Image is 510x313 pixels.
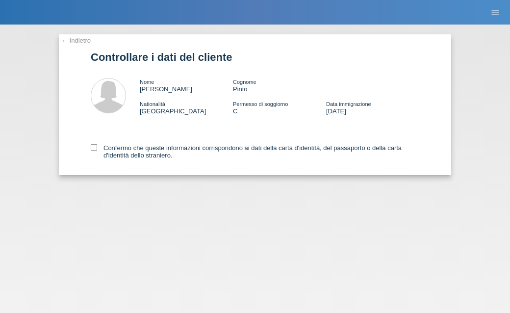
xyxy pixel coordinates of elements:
h1: Controllare i dati del cliente [91,51,419,63]
label: Confermo che queste informazioni corrispondono ai dati della carta d'identità, del passaporto o d... [91,144,419,159]
span: Nome [140,79,154,85]
div: C [233,100,326,115]
div: [DATE] [326,100,419,115]
div: [GEOGRAPHIC_DATA] [140,100,233,115]
span: Cognome [233,79,256,85]
div: [PERSON_NAME] [140,78,233,93]
a: ← Indietro [61,37,91,44]
span: Nationalità [140,101,165,107]
span: Data immigrazione [326,101,371,107]
div: Pinto [233,78,326,93]
span: Permesso di soggiorno [233,101,288,107]
a: menu [485,9,505,15]
i: menu [490,8,500,18]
